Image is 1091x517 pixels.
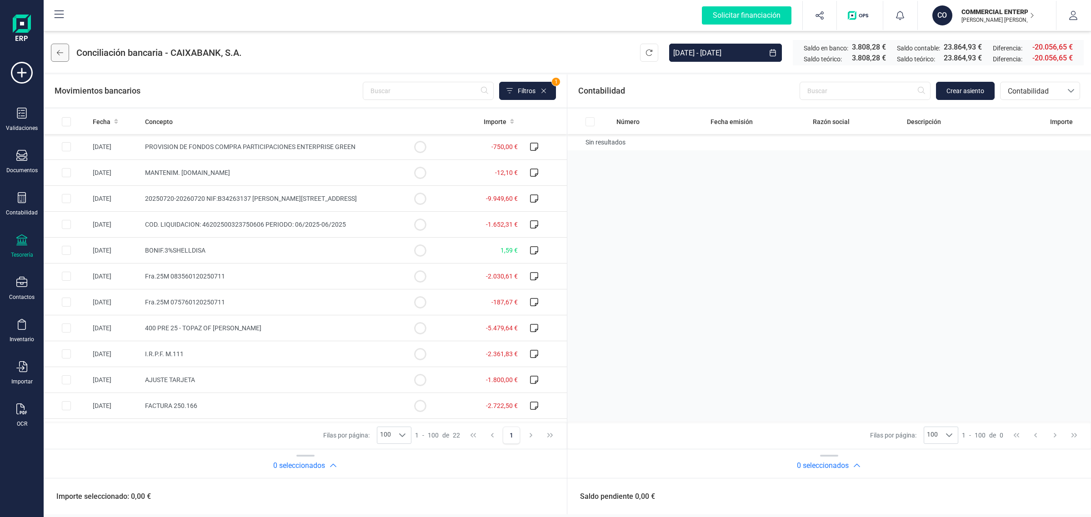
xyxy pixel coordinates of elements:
span: 1 [415,431,419,440]
td: [DATE] [89,160,141,186]
span: Fecha emisión [711,117,753,126]
td: [DATE] [89,341,141,367]
div: Row Selected 55a96a47-3b5f-492a-9bd2-20822ce146c0 [62,168,71,177]
div: Documentos [6,167,38,174]
div: Importar [11,378,33,385]
span: -2.361,83 € [486,350,518,358]
span: de [442,431,449,440]
span: 23.864,93 € [944,53,982,64]
span: 1 [962,431,966,440]
span: Saldo pendiente 0,00 € [569,491,655,502]
span: 100 [428,431,439,440]
span: -750,00 € [491,143,518,150]
span: Diferencia: [993,44,1022,53]
div: All items unselected [62,117,71,126]
span: Descripción [907,117,941,126]
span: -20.056,65 € [1032,42,1073,53]
button: Crear asiento [936,82,995,100]
button: First Page [465,427,482,444]
span: -2.722,50 € [486,402,518,409]
span: de [989,431,996,440]
span: Importe seleccionado: 0,00 € [45,491,151,502]
span: Importe [484,117,506,126]
input: Buscar [800,82,931,100]
span: Razón social [813,117,850,126]
span: Número [616,117,640,126]
div: Filas por página: [870,427,958,444]
span: -2.030,61 € [486,273,518,280]
span: Saldo en banco: [804,44,848,53]
div: Tesorería [11,251,33,258]
span: BONIF.3%SHELLDISA [145,247,205,254]
div: Row Selected 3801b5f6-14d4-4f88-8abc-64669c05a401 [62,375,71,384]
button: First Page [1008,427,1025,444]
span: -12,10 € [495,169,518,176]
span: AJUSTE TARJETA [145,376,195,383]
td: [DATE] [89,367,141,393]
h2: 0 seleccionados [797,460,849,471]
span: Movimientos bancarios [55,85,140,97]
div: Validaciones [6,124,38,132]
span: 0 [1000,431,1003,440]
div: Row Selected 23c20bcf-d7e4-4838-9cff-5ac9cf6d03fb [62,349,71,358]
span: -1.800,00 € [486,376,518,383]
div: CO [932,5,952,25]
span: 3.808,28 € [852,53,886,64]
div: Row Selected f402a805-2d3c-46ad-85bd-3416300953c1 [62,220,71,229]
img: Logo Finanedi [13,15,31,44]
button: Logo de OPS [842,1,877,30]
span: -9.949,60 € [486,195,518,202]
button: Next Page [522,427,540,444]
span: Contabilidad [578,85,625,97]
span: -1.652,31 € [486,221,518,228]
h2: 0 seleccionados [273,460,325,471]
div: - [415,431,460,440]
td: [DATE] [89,315,141,341]
img: Logo de OPS [848,11,872,20]
span: Fra.25M 083560120250711 [145,273,225,280]
span: Fra.25M 075760120250711 [145,298,225,306]
span: 100 [975,431,986,440]
td: [DATE] [89,419,141,445]
span: Concepto [145,117,173,126]
button: Choose Date [764,44,782,62]
button: Previous Page [484,427,501,444]
span: -5.479,64 € [486,324,518,332]
input: Buscar [363,82,494,100]
span: Saldo contable: [897,44,940,53]
span: Fecha [93,117,110,126]
button: Last Page [541,427,559,444]
div: - [962,431,1003,440]
span: Saldo teórico: [804,55,842,64]
div: Row Selected acc8ae86-2b0f-4767-947a-057a7ee89127 [62,142,71,151]
button: Filtros [499,82,556,100]
span: Crear asiento [946,86,984,95]
span: 20250720-20260720 NIF:B34263137 [PERSON_NAME][STREET_ADDRESS] [145,195,357,202]
span: Conciliación bancaria - CAIXABANK, S.A. [76,46,242,59]
span: Contabilidad [1004,86,1059,97]
span: 22 [453,431,460,440]
button: COCOMMERCIAL ENTERPRISE [PERSON_NAME][PERSON_NAME] [PERSON_NAME] [929,1,1045,30]
button: Last Page [1066,427,1083,444]
td: [DATE] [89,263,141,289]
p: COMMERCIAL ENTERPRISE [PERSON_NAME] [961,7,1034,16]
div: Row Selected a996a9f2-01cc-45d4-914b-41cb49ae0a06 [62,272,71,281]
button: Previous Page [1027,427,1044,444]
span: Filtros [518,86,535,95]
span: 400 PRE 25 - TOPAZ OF [PERSON_NAME] [145,324,261,332]
td: [DATE] [89,212,141,238]
td: [DATE] [89,289,141,315]
span: 100 [377,427,394,443]
span: MANTENIM. [DOMAIN_NAME] [145,169,230,176]
div: Row Selected d566c0d5-d0c3-4dc0-aca4-255a60d02b65 [62,194,71,203]
span: FACTURA 250.166 [145,402,197,409]
div: Row Selected 0e60d49e-58f4-4ac2-9b99-48f8e57d1b63 [62,298,71,307]
button: Next Page [1046,427,1064,444]
div: Row Selected 5f48c9fe-b3d5-4e52-b487-3e579180d071 [62,246,71,255]
div: Row Selected 8abee753-c3a6-496d-94ad-6e2f47a0d993 [62,401,71,410]
div: Inventario [10,336,34,343]
span: -20.056,65 € [1032,53,1073,64]
td: [DATE] [89,134,141,160]
span: Saldo teórico: [897,55,935,64]
td: Sin resultados [567,134,1091,150]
